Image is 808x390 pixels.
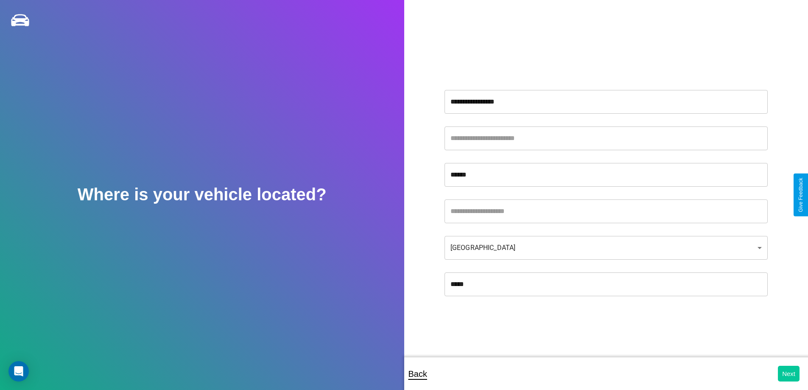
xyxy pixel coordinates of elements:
[798,178,804,212] div: Give Feedback
[8,361,29,382] div: Open Intercom Messenger
[408,366,427,382] p: Back
[445,236,768,260] div: [GEOGRAPHIC_DATA]
[778,366,800,382] button: Next
[78,185,327,204] h2: Where is your vehicle located?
